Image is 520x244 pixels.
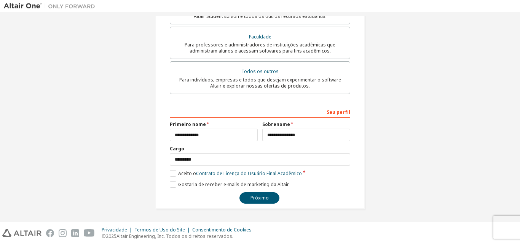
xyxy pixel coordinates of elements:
[4,2,99,10] img: Altair Um
[241,68,279,75] font: Todos os outros
[170,145,184,152] font: Cargo
[102,233,106,239] font: ©
[2,229,41,237] img: altair_logo.svg
[179,77,341,89] font: Para indivíduos, empresas e todos que desejam experimentar o software Altair e explorar nossas of...
[278,170,302,177] font: Acadêmico
[178,170,196,177] font: Aceito o
[134,226,185,233] font: Termos de Uso do Site
[327,109,350,115] font: Seu perfil
[178,181,289,188] font: Gostaria de receber e-mails de marketing da Altair
[262,121,290,128] font: Sobrenome
[239,192,279,204] button: Próximo
[249,33,271,40] font: Faculdade
[46,229,54,237] img: facebook.svg
[59,229,67,237] img: instagram.svg
[71,229,79,237] img: linkedin.svg
[185,41,335,54] font: Para professores e administradores de instituições acadêmicas que administram alunos e acessam so...
[84,229,95,237] img: youtube.svg
[250,195,269,201] font: Próximo
[102,226,127,233] font: Privacidade
[116,233,233,239] font: Altair Engineering, Inc. Todos os direitos reservados.
[192,226,252,233] font: Consentimento de Cookies
[170,121,206,128] font: Primeiro nome
[106,233,116,239] font: 2025
[196,170,276,177] font: Contrato de Licença do Usuário Final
